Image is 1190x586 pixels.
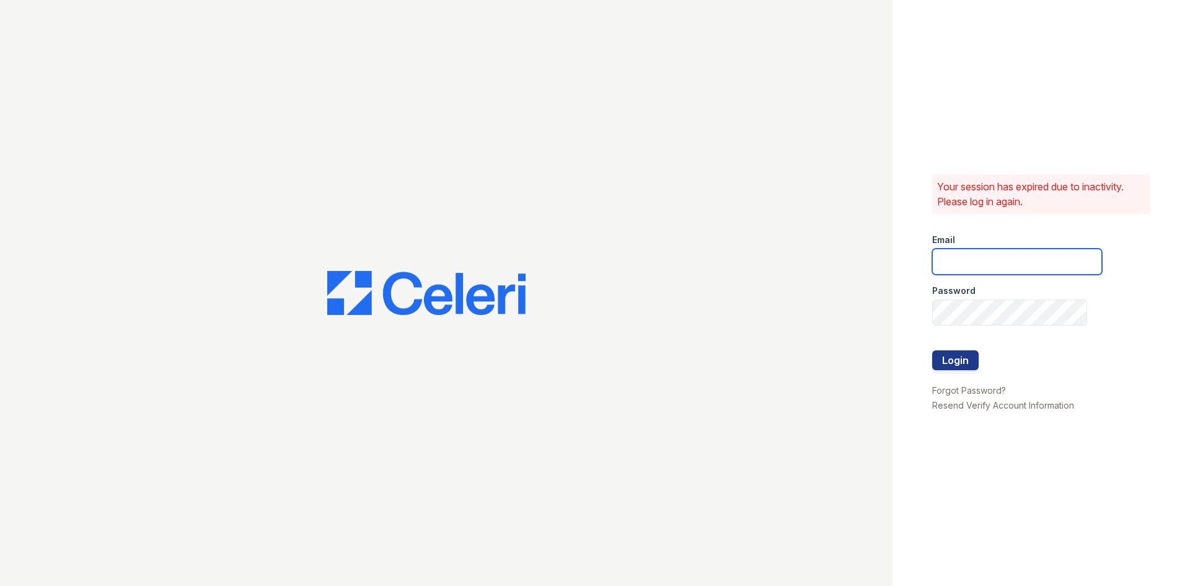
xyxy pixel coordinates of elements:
[932,285,976,297] label: Password
[932,234,955,246] label: Email
[932,350,979,370] button: Login
[937,179,1145,209] p: Your session has expired due to inactivity. Please log in again.
[932,385,1006,396] a: Forgot Password?
[932,400,1074,411] a: Resend Verify Account Information
[327,271,526,316] img: CE_Logo_Blue-a8612792a0a2168367f1c8372b55b34899dd931a85d93a1a3d3e32e68fde9ad4.png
